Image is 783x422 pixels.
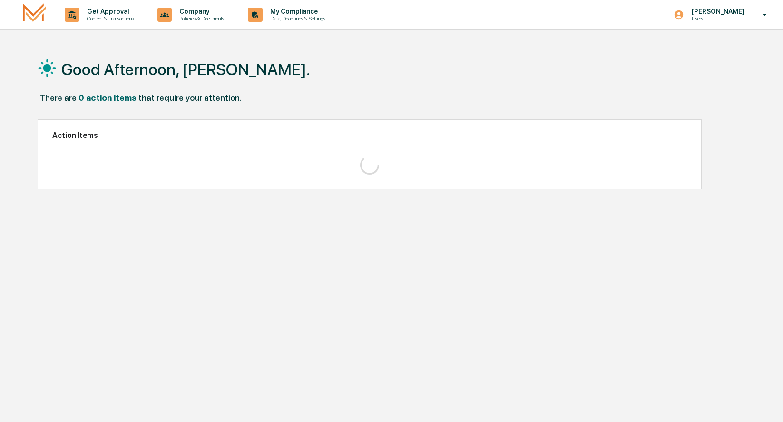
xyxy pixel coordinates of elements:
[52,131,686,140] h2: Action Items
[61,60,310,79] h1: Good Afternoon, [PERSON_NAME].
[684,15,749,22] p: Users
[23,3,46,26] img: logo
[263,8,330,15] p: My Compliance
[684,8,749,15] p: [PERSON_NAME]
[39,93,77,103] div: There are
[78,93,137,103] div: 0 action items
[172,15,229,22] p: Policies & Documents
[263,15,330,22] p: Data, Deadlines & Settings
[79,15,138,22] p: Content & Transactions
[79,8,138,15] p: Get Approval
[138,93,242,103] div: that require your attention.
[172,8,229,15] p: Company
